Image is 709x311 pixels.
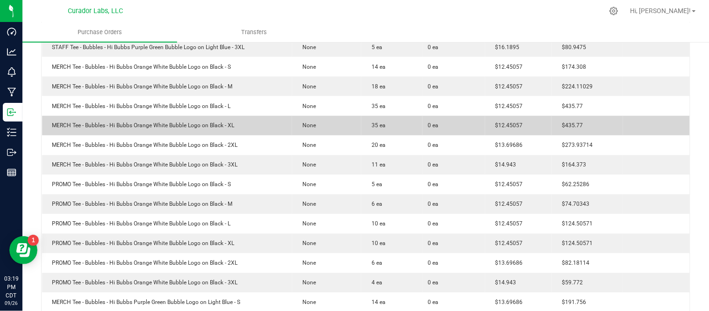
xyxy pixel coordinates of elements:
span: $12.45057 [491,64,523,70]
span: $191.756 [557,299,586,306]
div: MERCH Tee - Bubbles - Hi Bubbs Orange White Bubble Logo on Black - M [48,82,286,91]
span: 18 ea [367,83,386,90]
span: 0 ea [428,161,439,169]
span: $13.69686 [491,299,523,306]
span: None [298,123,316,129]
span: $13.69686 [491,260,523,267]
span: 0 ea [428,141,439,150]
span: $59.772 [557,280,583,286]
span: None [298,201,316,208]
span: 0 ea [428,43,439,51]
div: PROMO Tee - Bubbles - Hi Bubbs Orange White Bubble Logo on Black - XL [48,239,286,248]
span: $124.50571 [557,240,593,247]
span: None [298,240,316,247]
span: 0 ea [428,200,439,209]
p: 03:19 PM CDT [4,275,18,300]
span: $273.93714 [557,142,593,149]
div: PROMO Tee - Bubbles - Hi Bubbs Orange White Bubble Logo on Black - 2XL [48,259,286,268]
inline-svg: Outbound [7,148,16,157]
span: 0 ea [428,298,439,307]
span: 6 ea [367,201,382,208]
span: $174.308 [557,64,586,70]
span: 5 ea [367,44,382,51]
span: 14 ea [367,64,386,70]
span: 0 ea [428,279,439,287]
span: 10 ea [367,221,386,227]
span: None [298,280,316,286]
span: 11 ea [367,162,386,168]
span: 0 ea [428,220,439,228]
span: $14.943 [491,280,516,286]
span: $12.45057 [491,201,523,208]
iframe: Resource center [9,236,37,264]
span: Hi, [PERSON_NAME]! [630,7,691,14]
span: 5 ea [367,181,382,188]
span: $16.1895 [491,44,520,51]
span: 14 ea [367,299,386,306]
div: MERCH Tee - Bubbles - Hi Bubbs Orange White Bubble Logo on Black - XL [48,122,286,130]
p: 09/26 [4,300,18,307]
span: None [298,142,316,149]
div: STAFF Tee - Bubbles - Hi Bubbs Purple Green Bubble Logo on Light Blue - 3XL [48,43,286,51]
span: 4 ea [367,280,382,286]
iframe: Resource center unread badge [28,235,39,246]
span: 10 ea [367,240,386,247]
span: $224.11029 [557,83,593,90]
span: None [298,83,316,90]
span: $82.18114 [557,260,589,267]
span: Purchase Orders [65,28,135,36]
div: PROMO Tee - Bubbles - Hi Bubbs Orange White Bubble Logo on Black - M [48,200,286,209]
span: $13.69686 [491,142,523,149]
span: 0 ea [428,259,439,268]
span: Curador Labs, LLC [68,7,123,15]
span: $164.373 [557,162,586,168]
div: PROMO Tee - Bubbles - Hi Bubbs Orange White Bubble Logo on Black - L [48,220,286,228]
span: $124.50571 [557,221,593,227]
span: $435.77 [557,103,583,109]
span: $12.45057 [491,103,523,109]
inline-svg: Dashboard [7,27,16,36]
div: PROMO Tee - Bubbles - Hi Bubbs Orange White Bubble Logo on Black - 3XL [48,279,286,287]
span: 35 ea [367,103,386,109]
div: MERCH Tee - Bubbles - Hi Bubbs Orange White Bubble Logo on Black - L [48,102,286,110]
a: Transfers [177,22,332,42]
span: $12.45057 [491,221,523,227]
div: MERCH Tee - Bubbles - Hi Bubbs Orange White Bubble Logo on Black - S [48,63,286,71]
span: None [298,44,316,51]
div: MERCH Tee - Bubbles - Hi Bubbs Orange White Bubble Logo on Black - 3XL [48,161,286,169]
span: $12.45057 [491,181,523,188]
span: $62.25286 [557,181,589,188]
span: Transfers [229,28,279,36]
span: $435.77 [557,123,583,129]
span: $12.45057 [491,240,523,247]
span: 35 ea [367,123,386,129]
span: $12.45057 [491,123,523,129]
span: None [298,103,316,109]
inline-svg: Reports [7,168,16,177]
span: $74.70343 [557,201,589,208]
inline-svg: Monitoring [7,67,16,77]
span: None [298,162,316,168]
span: $80.9475 [557,44,586,51]
span: 0 ea [428,63,439,71]
span: 0 ea [428,239,439,248]
span: $14.943 [491,162,516,168]
div: MERCH Tee - Bubbles - Hi Bubbs Orange White Bubble Logo on Black - 2XL [48,141,286,150]
span: $12.45057 [491,83,523,90]
div: Manage settings [608,7,620,15]
inline-svg: Manufacturing [7,87,16,97]
a: Purchase Orders [22,22,177,42]
span: 0 ea [428,122,439,130]
inline-svg: Inventory [7,128,16,137]
span: None [298,64,316,70]
span: None [298,221,316,227]
span: 0 ea [428,82,439,91]
span: 0 ea [428,102,439,110]
span: 6 ea [367,260,382,267]
span: None [298,260,316,267]
inline-svg: Inbound [7,108,16,117]
div: MERCH Tee - Bubbles - Hi Bubbs Purple Green Bubble Logo on Light Blue - S [48,298,286,307]
span: 20 ea [367,142,386,149]
span: None [298,299,316,306]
